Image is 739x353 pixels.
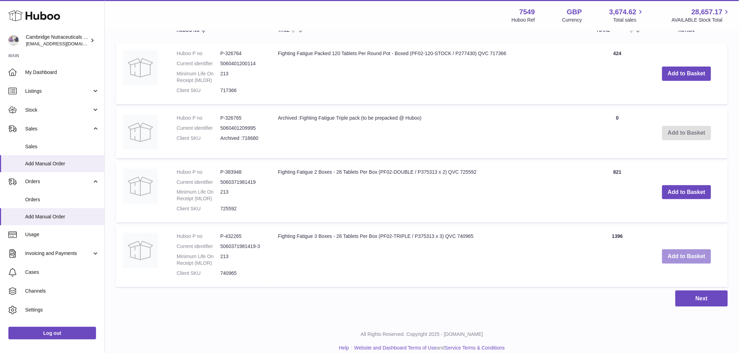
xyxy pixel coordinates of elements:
dt: Client SKU [177,135,220,142]
dt: Minimum Life On Receipt (MLOR) [177,70,220,84]
span: Sales [25,126,92,132]
div: Cambridge Nutraceuticals Ltd [26,34,89,47]
span: [EMAIL_ADDRESS][DOMAIN_NAME] [26,41,103,46]
td: Fighting Fatigue 3 Boxes - 28 Tablets Per Box (PF02-TRIPLE / P375313 x 3) QVC 740965 [271,226,590,287]
dd: P-326764 [220,50,264,57]
span: Invoicing and Payments [25,250,92,257]
strong: 7549 [519,7,535,17]
span: My Dashboard [25,69,99,76]
td: 0 [590,108,645,158]
dt: Current identifier [177,179,220,186]
dd: 5060371981419 [220,179,264,186]
dt: Current identifier [177,125,220,132]
p: All Rights Reserved. Copyright 2025 - [DOMAIN_NAME] [110,331,733,338]
span: Total sales [613,17,644,23]
li: and [352,345,505,351]
a: Log out [8,327,96,339]
span: Listings [25,88,92,95]
a: 28,657.17 AVAILABLE Stock Total [672,7,731,23]
a: Help [339,345,349,351]
a: Website and Dashboard Terms of Use [354,345,437,351]
img: qvc@camnutra.com [8,35,19,46]
dd: 740965 [220,270,264,277]
dt: Minimum Life On Receipt (MLOR) [177,253,220,266]
dd: 717366 [220,87,264,94]
span: Orders [25,196,99,203]
span: Sales [25,143,99,150]
span: Channels [25,288,99,294]
img: Fighting Fatigue 2 Boxes - 28 Tablets Per Box (PF02-DOUBLE / P375313 x 2) QVC 725592 [123,169,158,204]
span: 3,674.62 [609,7,637,17]
img: Fighting Fatigue Packed 120 Tablets Per Round Pot - Boxed (PF02-120-STOCK / P277430) QVC 717366 [123,50,158,85]
strong: GBP [567,7,582,17]
span: Orders [25,178,92,185]
span: 28,657.17 [692,7,723,17]
button: Add to Basket [662,185,711,200]
a: 3,674.62 Total sales [609,7,645,23]
img: Archived :Fighting Fatigue Triple pack (to be prepacked @ Huboo) [123,115,158,150]
dd: 213 [220,70,264,84]
dd: P-326765 [220,115,264,121]
td: Fighting Fatigue Packed 120 Tablets Per Round Pot - Boxed (PF02-120-STOCK / P277430) QVC 717366 [271,43,590,104]
td: 821 [590,162,645,223]
span: AVAILABLE Stock Total [672,17,731,23]
dt: Client SKU [177,205,220,212]
td: Fighting Fatigue 2 Boxes - 28 Tablets Per Box (PF02-DOUBLE / P375313 x 2) QVC 725592 [271,162,590,223]
dd: 213 [220,253,264,266]
dt: Minimum Life On Receipt (MLOR) [177,189,220,202]
dt: Client SKU [177,87,220,94]
button: Add to Basket [662,67,711,81]
img: Fighting Fatigue 3 Boxes - 28 Tablets Per Box (PF02-TRIPLE / P375313 x 3) QVC 740965 [123,233,158,268]
dd: P-383948 [220,169,264,175]
dd: P-432265 [220,233,264,240]
dd: 5060401209995 [220,125,264,132]
td: 424 [590,43,645,104]
a: Service Terms & Conditions [445,345,505,351]
dt: Huboo P no [177,115,220,121]
td: 1396 [590,226,645,287]
button: Add to Basket [662,249,711,264]
dt: Current identifier [177,60,220,67]
div: Huboo Ref [512,17,535,23]
span: Cases [25,269,99,276]
dd: Archived :718680 [220,135,264,142]
dd: 5060371981419-3 [220,243,264,250]
span: Add Manual Order [25,160,99,167]
span: Add Manual Order [25,213,99,220]
dt: Client SKU [177,270,220,277]
dt: Huboo P no [177,233,220,240]
span: Settings [25,307,99,313]
span: Stock [25,107,92,113]
dd: 725592 [220,205,264,212]
button: Next [675,291,728,307]
dt: Huboo P no [177,50,220,57]
span: Usage [25,231,99,238]
dd: 5060401200114 [220,60,264,67]
div: Currency [562,17,582,23]
dd: 213 [220,189,264,202]
td: Archived :Fighting Fatigue Triple pack (to be prepacked @ Huboo) [271,108,590,158]
dt: Huboo P no [177,169,220,175]
dt: Current identifier [177,243,220,250]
